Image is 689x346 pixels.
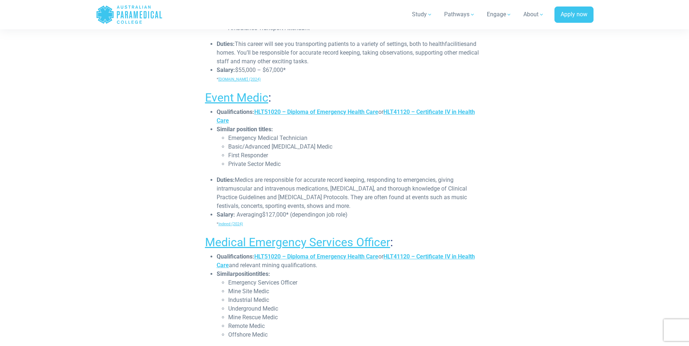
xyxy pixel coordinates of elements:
b: Salary: [217,211,235,218]
b: Qualifications: [217,108,378,115]
a: Medical Emergency Services Officer [205,235,390,249]
b: Similar position titles: [217,126,273,133]
a: Indeed (2024) [218,220,243,227]
a: HLT41120 – Certificate IV in Health Care [217,253,475,269]
li: Remote Medic [228,322,484,330]
a: Pathways [440,4,480,25]
a: Engage [482,4,516,25]
b: Duties: [217,40,235,47]
a: [DOMAIN_NAME] (2024) [218,75,261,82]
a: Study [408,4,437,25]
span: Medics are responsible for accurate record keeping, responding to emergencies, giving intramuscul... [217,176,467,209]
span: Emergency Medical Technician [228,134,307,141]
span: Private Sector Medic [228,161,281,167]
span: position [235,270,256,277]
a: Australian Paramedical College [96,3,163,26]
span: or and relevant mining qualifications. [217,253,475,269]
b: Salary: [217,67,235,73]
span: Indeed (2024) [218,222,243,226]
b: Duties: [217,176,235,183]
b: Qualifications: [217,253,378,260]
li: Underground Medic [228,304,484,313]
span: Ambulance Transport Attendant [228,25,310,31]
span: This career will see you transporting patients to a variety of settings, both to health and homes... [217,40,479,65]
b: Similar titles: [217,270,270,277]
a: HLT51020 – Diploma of Emergency Health Care [254,253,378,260]
li: Mine Rescue Medic [228,313,484,322]
span: [DOMAIN_NAME] (2024) [218,77,261,82]
a: Apply now [554,7,594,23]
span: facilities [445,40,467,47]
a: HLT51020 – Diploma of Emergency Health Care [254,108,378,115]
li: Offshore Medic [228,330,484,339]
span: on job role) [319,211,348,218]
a: Event Medic [205,91,268,104]
span: Emergency Services Officer [228,279,297,286]
span: First Responder [228,152,268,159]
span: Mine Site Medic [228,288,269,295]
li: $127,000* (depending [217,210,484,228]
a: About [519,4,549,25]
span: Averaging [237,211,262,218]
span: : [205,91,271,104]
span: Basic/Advanced [MEDICAL_DATA] Medic [228,143,332,150]
span: : [205,235,393,249]
li: $55,000 – $67,000* [217,66,484,83]
span: Industrial Medic [228,296,269,303]
span: or [217,108,475,124]
a: HLT41120 – Certificate IV in Health Care [217,108,475,124]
